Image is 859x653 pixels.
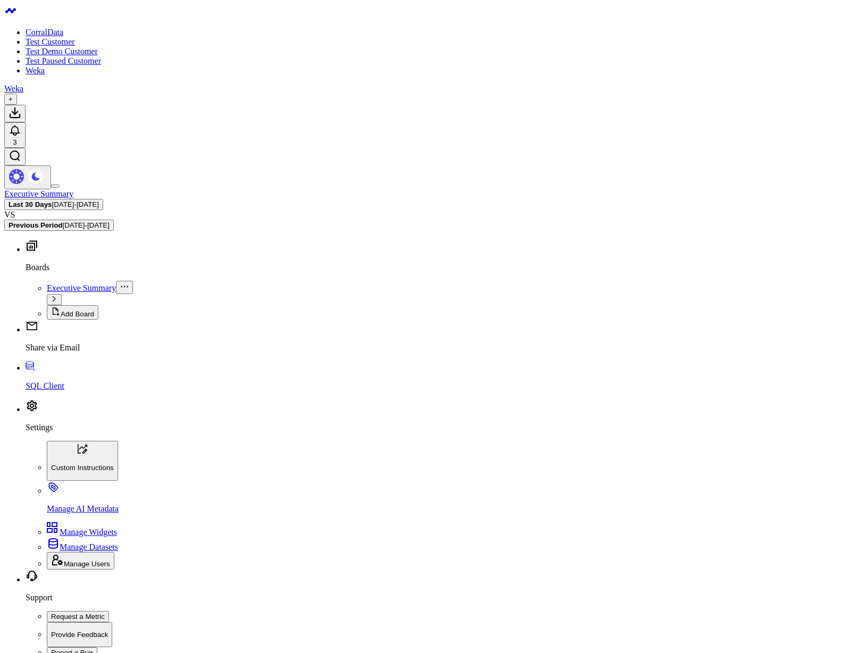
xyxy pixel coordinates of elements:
button: Custom Instructions [47,441,118,481]
span: [DATE] - [DATE] [62,221,109,229]
a: Manage Datasets [47,542,118,551]
p: Manage AI Metadata [47,504,855,514]
a: CorralData [26,28,63,37]
div: VS [4,210,855,220]
button: + [4,94,17,105]
a: Test Customer [26,37,75,46]
span: [DATE] - [DATE] [52,200,99,208]
span: Manage Datasets [60,542,118,551]
p: Support [26,593,855,602]
a: Executive Summary [47,283,116,292]
a: Test Paused Customer [26,56,101,65]
p: Share via Email [26,343,855,353]
a: Executive Summary [4,189,73,198]
button: Last 30 Days[DATE]-[DATE] [4,199,103,210]
span: Manage Users [64,560,110,568]
p: Settings [26,423,855,432]
button: Request a Metric [47,611,109,622]
button: Add Board [47,305,98,320]
button: Previous Period[DATE]-[DATE] [4,220,114,231]
a: Test Demo Customer [26,47,98,56]
span: + [9,95,13,103]
p: SQL Client [26,381,855,391]
button: Manage Users [47,552,114,570]
button: 3 [4,122,26,148]
div: 3 [9,138,21,146]
span: Manage Widgets [60,528,117,537]
b: Last 30 Days [9,200,52,208]
a: SQL Client [26,363,855,391]
b: Previous Period [9,221,62,229]
p: Custom Instructions [51,464,114,472]
p: Boards [26,263,855,272]
a: Manage Widgets [47,528,117,537]
a: Manage AI Metadata [47,486,855,514]
a: Weka [26,66,45,75]
button: Provide Feedback [47,622,112,648]
a: Weka [4,84,23,93]
button: Open search [4,148,26,165]
p: Provide Feedback [51,631,108,639]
